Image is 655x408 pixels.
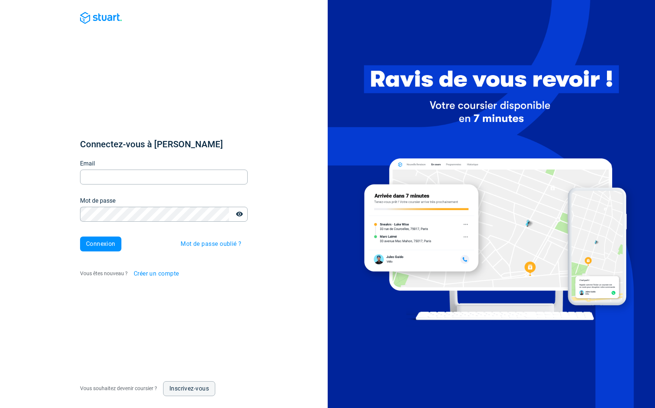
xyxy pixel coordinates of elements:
[80,237,121,251] button: Connexion
[80,159,95,168] label: Email
[169,386,209,392] span: Inscrivez-vous
[80,138,248,150] h1: Connectez-vous à [PERSON_NAME]
[86,241,115,247] span: Connexion
[80,12,122,24] img: Blue logo
[80,385,157,391] span: Vous souhaitez devenir coursier ?
[80,270,128,276] span: Vous êtes nouveau ?
[80,196,115,205] label: Mot de passe
[175,237,248,251] button: Mot de passe oublié ?
[134,271,179,277] span: Créer un compte
[163,381,215,396] a: Inscrivez-vous
[128,266,185,281] button: Créer un compte
[181,241,242,247] span: Mot de passe oublié ?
